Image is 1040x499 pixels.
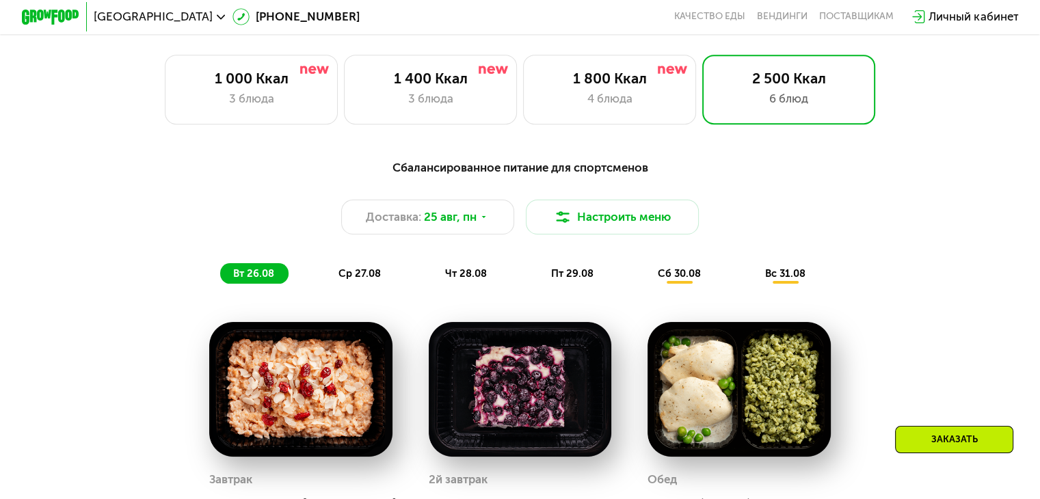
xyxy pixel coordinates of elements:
[757,11,808,23] a: Вендинги
[819,11,894,23] div: поставщикам
[674,11,745,23] a: Качество еды
[551,267,594,280] span: пт 29.08
[429,469,488,491] div: 2й завтрак
[180,70,323,87] div: 1 000 Ккал
[717,90,860,107] div: 6 блюд
[929,8,1018,25] div: Личный кабинет
[526,200,699,234] button: Настроить меню
[209,469,252,491] div: Завтрак
[648,469,677,491] div: Обед
[658,267,701,280] span: сб 30.08
[180,90,323,107] div: 3 блюда
[233,267,274,280] span: вт 26.08
[232,8,360,25] a: [PHONE_NUMBER]
[366,208,421,226] span: Доставка:
[94,11,213,23] span: [GEOGRAPHIC_DATA]
[717,70,860,87] div: 2 500 Ккал
[359,90,502,107] div: 3 блюда
[92,159,948,176] div: Сбалансированное питание для спортсменов
[765,267,805,280] span: вс 31.08
[445,267,487,280] span: чт 28.08
[538,90,681,107] div: 4 блюда
[424,208,477,226] span: 25 авг, пн
[538,70,681,87] div: 1 800 Ккал
[359,70,502,87] div: 1 400 Ккал
[338,267,381,280] span: ср 27.08
[895,426,1013,453] div: Заказать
